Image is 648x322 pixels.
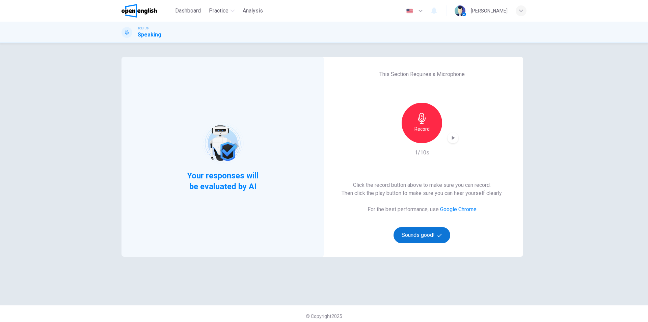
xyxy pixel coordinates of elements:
a: Google Chrome [440,206,477,213]
span: © Copyright 2025 [306,314,342,319]
span: TOEFL® [138,26,148,31]
button: Practice [206,5,237,17]
h6: 1/10s [415,149,429,157]
button: Record [402,103,442,143]
h1: Speaking [138,31,161,39]
h6: Click the record button above to make sure you can record. Then click the play button to make sur... [342,181,503,197]
img: en [405,8,414,14]
img: robot icon [201,122,244,165]
img: OpenEnglish logo [122,4,157,18]
div: [PERSON_NAME] [471,7,508,15]
h6: Record [414,125,430,133]
span: Your responses will be evaluated by AI [182,170,264,192]
a: OpenEnglish logo [122,4,172,18]
img: Profile picture [455,5,465,16]
button: Sounds good! [394,227,450,243]
h6: For the best performance, use [368,205,477,214]
h6: This Section Requires a Microphone [379,70,465,78]
span: Practice [209,7,228,15]
span: Analysis [243,7,263,15]
button: Dashboard [172,5,204,17]
button: Analysis [240,5,266,17]
span: Dashboard [175,7,201,15]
